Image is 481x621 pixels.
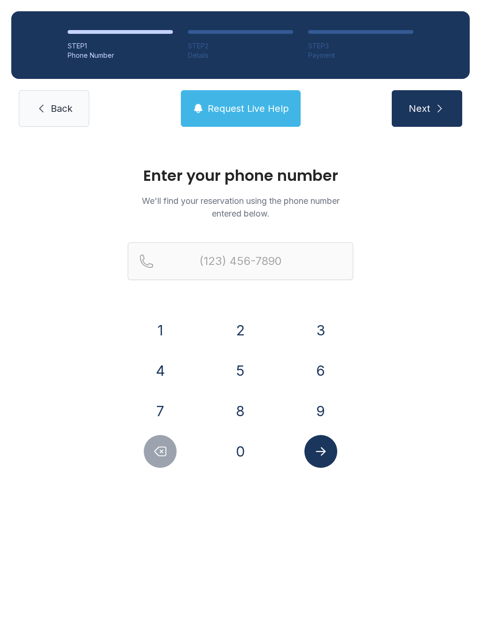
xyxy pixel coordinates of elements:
[51,102,72,115] span: Back
[144,354,177,387] button: 4
[308,51,413,60] div: Payment
[144,314,177,347] button: 1
[144,435,177,468] button: Delete number
[308,41,413,51] div: STEP 3
[304,395,337,427] button: 9
[208,102,289,115] span: Request Live Help
[224,435,257,468] button: 0
[304,435,337,468] button: Submit lookup form
[188,51,293,60] div: Details
[128,194,353,220] p: We'll find your reservation using the phone number entered below.
[304,314,337,347] button: 3
[188,41,293,51] div: STEP 2
[144,395,177,427] button: 7
[409,102,430,115] span: Next
[224,395,257,427] button: 8
[304,354,337,387] button: 6
[224,354,257,387] button: 5
[128,168,353,183] h1: Enter your phone number
[68,41,173,51] div: STEP 1
[68,51,173,60] div: Phone Number
[128,242,353,280] input: Reservation phone number
[224,314,257,347] button: 2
